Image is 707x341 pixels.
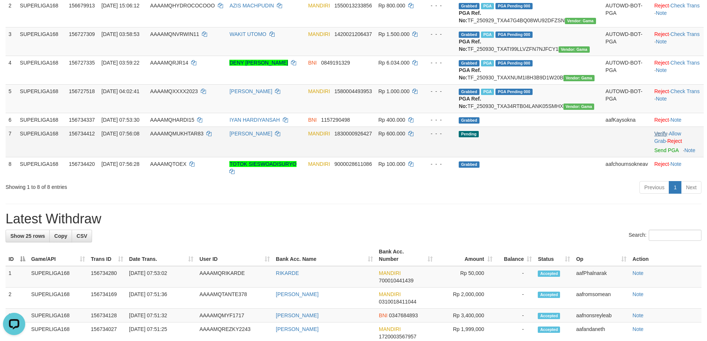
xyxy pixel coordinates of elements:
a: [PERSON_NAME] [276,291,318,297]
td: Rp 2,000,000 [436,288,495,309]
td: Rp 3,400,000 [436,309,495,322]
a: Reject [654,3,669,9]
td: AAAAMQRIKARDE [196,266,273,288]
span: 156679913 [69,3,95,9]
a: Verify [654,131,667,137]
span: · [654,131,681,144]
span: Accepted [538,327,560,333]
td: SUPERLIGA168 [17,56,66,84]
td: 156734169 [88,288,126,309]
span: 156727518 [69,88,95,94]
span: Copy 1720003567957 to clipboard [379,334,416,340]
span: Vendor URL: https://trx31.1velocity.biz [563,75,595,81]
td: - [495,266,535,288]
span: 156734412 [69,131,95,137]
span: AAAAMQHARDI15 [150,117,194,123]
td: 5 [6,84,17,113]
div: - - - [425,130,453,137]
td: - [495,309,535,322]
th: Amount: activate to sort column ascending [436,245,495,266]
span: Grabbed [459,3,479,9]
span: BNI [308,60,317,66]
td: aafromsomean [573,288,629,309]
span: 156727309 [69,31,95,37]
a: Note [656,96,667,102]
td: 3 [6,27,17,56]
span: Rp 600.000 [378,131,405,137]
a: Reject [654,161,669,167]
b: PGA Ref. No: [459,39,481,52]
span: Pending [459,131,479,137]
a: Note [632,291,644,297]
span: Vendor URL: https://trx31.1velocity.biz [563,104,595,110]
label: Search: [629,230,701,241]
td: 4 [6,56,17,84]
td: AAAAMQMYF1717 [196,309,273,322]
a: Note [671,117,682,123]
span: 156727335 [69,60,95,66]
span: Marked by aafnonsreyleab [481,60,494,66]
a: Send PGA [654,147,678,153]
td: aafchournsokneav [603,157,651,178]
input: Search: [649,230,701,241]
td: AUTOWD-BOT-PGA [603,56,651,84]
td: 2 [6,288,28,309]
div: - - - [425,59,453,66]
span: BNI [379,312,387,318]
a: Note [656,67,667,73]
span: BNI [308,117,317,123]
span: [DATE] 03:58:53 [101,31,139,37]
a: Copy [49,230,72,242]
span: Accepted [538,270,560,277]
td: · · [651,56,704,84]
a: Next [681,181,701,194]
span: AAAAMQHYDROCOCOOO [150,3,215,9]
span: Copy 1830000926427 to clipboard [334,131,372,137]
div: - - - [425,160,453,168]
span: Copy 0849191329 to clipboard [321,60,350,66]
a: Check Trans [671,60,700,66]
span: [DATE] 04:02:41 [101,88,139,94]
span: MANDIRI [308,3,330,9]
a: Reject [654,117,669,123]
span: MANDIRI [308,161,330,167]
th: ID: activate to sort column descending [6,245,28,266]
span: Grabbed [459,32,479,38]
td: · · [651,27,704,56]
span: Grabbed [459,117,479,124]
span: Rp 400.000 [378,117,405,123]
a: Note [684,147,695,153]
td: TF_250930_TXAXNUM1I8H3B9D1W20B [456,56,602,84]
span: PGA Pending [495,60,533,66]
a: Check Trans [671,3,700,9]
span: AAAAMQTOEX [150,161,187,167]
th: Status: activate to sort column ascending [535,245,573,266]
th: Balance: activate to sort column ascending [495,245,535,266]
div: - - - [425,30,453,38]
span: 156734337 [69,117,95,123]
span: Marked by aafromsomean [481,32,494,38]
span: Rp 6.034.000 [378,60,409,66]
span: Rp 100.000 [378,161,405,167]
td: [DATE] 07:53:02 [126,266,197,288]
a: 1 [669,181,681,194]
td: aafnonsreyleab [573,309,629,322]
td: 7 [6,127,17,157]
td: AAAAMQTANTE378 [196,288,273,309]
a: RIKARDE [276,270,299,276]
span: [DATE] 07:56:28 [101,161,139,167]
span: [DATE] 07:56:08 [101,131,139,137]
td: aafKaysokna [603,113,651,127]
a: [PERSON_NAME] [276,312,318,318]
a: Check Trans [671,31,700,37]
a: Previous [639,181,669,194]
a: [PERSON_NAME] [229,88,272,94]
span: Marked by aafsengchandara [481,3,494,9]
td: 156734280 [88,266,126,288]
td: [DATE] 07:51:32 [126,309,197,322]
span: Copy 0347684893 to clipboard [389,312,418,318]
a: Reject [654,88,669,94]
a: Note [671,161,682,167]
span: Rp 800.000 [378,3,405,9]
span: Copy 0310018411044 to clipboard [379,299,416,305]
